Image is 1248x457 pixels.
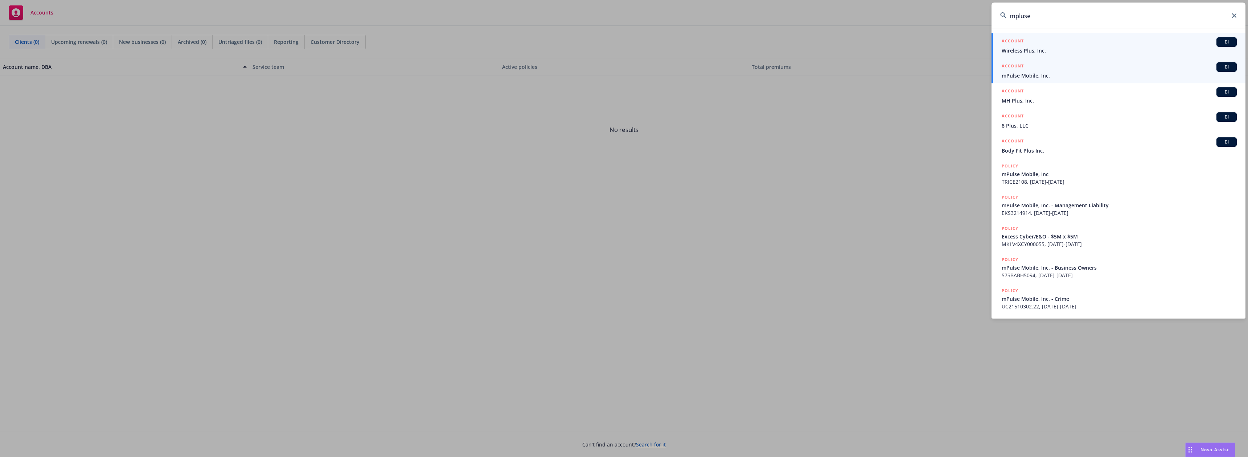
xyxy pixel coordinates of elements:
span: mPulse Mobile, Inc [1002,170,1237,178]
span: BI [1219,64,1234,70]
a: ACCOUNTBImPulse Mobile, Inc. [992,58,1245,83]
span: UC21510302.22, [DATE]-[DATE] [1002,303,1237,310]
input: Search... [992,3,1245,29]
span: BI [1219,39,1234,45]
h5: POLICY [1002,225,1018,232]
h5: POLICY [1002,256,1018,263]
a: ACCOUNTBI8 Plus, LLC [992,108,1245,133]
span: 57SBABH5094, [DATE]-[DATE] [1002,271,1237,279]
a: ACCOUNTBIBody Fit Plus Inc. [992,133,1245,158]
h5: POLICY [1002,194,1018,201]
span: mPulse Mobile, Inc. [1002,72,1237,79]
a: ACCOUNTBIMH Plus, Inc. [992,83,1245,108]
span: mPulse Mobile, Inc. - Business Owners [1002,264,1237,271]
div: Drag to move [1186,443,1195,457]
span: mPulse Mobile, Inc. - Management Liability [1002,202,1237,209]
span: BI [1219,139,1234,145]
span: Body Fit Plus Inc. [1002,147,1237,154]
span: 8 Plus, LLC [1002,122,1237,129]
h5: ACCOUNT [1002,62,1024,71]
a: POLICYmPulse Mobile, Inc. - Management LiabilityEKS3214914, [DATE]-[DATE] [992,190,1245,221]
a: ACCOUNTBIWireless Plus, Inc. [992,33,1245,58]
h5: POLICY [1002,162,1018,170]
span: TRICE2108, [DATE]-[DATE] [1002,178,1237,186]
a: POLICYmPulse Mobile, Inc. - Business Owners57SBABH5094, [DATE]-[DATE] [992,252,1245,283]
a: POLICYmPulse Mobile, IncTRICE2108, [DATE]-[DATE] [992,158,1245,190]
a: POLICYmPulse Mobile, Inc. - CrimeUC21510302.22, [DATE]-[DATE] [992,283,1245,314]
span: MH Plus, Inc. [1002,97,1237,104]
h5: ACCOUNT [1002,37,1024,46]
span: BI [1219,114,1234,120]
span: EKS3214914, [DATE]-[DATE] [1002,209,1237,217]
a: POLICYExcess Cyber/E&O - $5M x $5MMKLV4XCY000055, [DATE]-[DATE] [992,221,1245,252]
button: Nova Assist [1185,443,1235,457]
span: mPulse Mobile, Inc. - Crime [1002,295,1237,303]
h5: ACCOUNT [1002,112,1024,121]
span: Wireless Plus, Inc. [1002,47,1237,54]
span: MKLV4XCY000055, [DATE]-[DATE] [1002,240,1237,248]
h5: ACCOUNT [1002,87,1024,96]
h5: ACCOUNT [1002,137,1024,146]
span: Excess Cyber/E&O - $5M x $5M [1002,233,1237,240]
span: Nova Assist [1200,446,1229,453]
span: BI [1219,89,1234,95]
h5: POLICY [1002,287,1018,294]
